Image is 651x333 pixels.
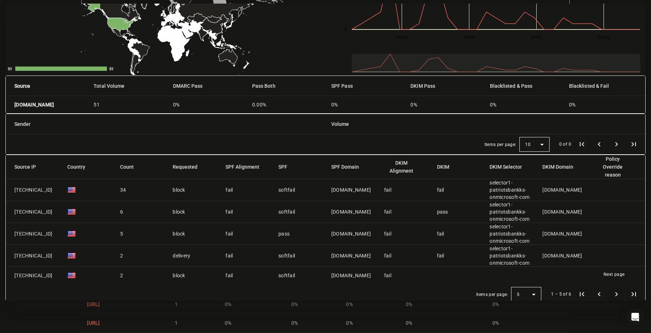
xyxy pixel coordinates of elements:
mat-cell: fail [378,179,431,201]
mat-header-cell: DKIM Pass [405,76,484,96]
div: fail [437,230,444,237]
button: Next page [608,286,625,303]
div: SPF Domain [331,163,359,171]
mat-cell: fail [220,201,273,223]
div: fail [437,252,444,259]
mat-header-cell: Pass Both [246,76,325,96]
div: Requested [173,163,197,171]
span: [TECHNICAL_ID] [14,252,53,259]
mat-cell: 0% [167,96,246,113]
div: softfail [278,208,295,215]
mat-cell: 0% [325,96,405,113]
text: [DATE] [464,35,475,39]
div: softfail [278,186,295,193]
mat-cell: block [167,201,220,223]
text: [DATE] [396,35,408,39]
span: 10 [525,142,531,147]
mat-cell: block [167,267,220,284]
div: DKIM [437,163,449,171]
div: Requested [173,163,204,171]
div: Items per page: [484,141,516,148]
div: DKIM Domain [542,163,573,171]
button: Last page [625,286,642,303]
mat-header-cell: DMARC Pass [167,76,246,96]
div: [DOMAIN_NAME] [542,230,582,237]
mat-cell: 6 [114,201,167,223]
mat-cell: delivery [167,245,220,267]
span: 5 [517,292,520,297]
div: [DOMAIN_NAME] [331,230,371,237]
div: Policy Override reason [595,155,637,179]
img: blank.gif [67,271,76,280]
mat-cell: block [167,223,220,245]
mat-cell: 34 [114,179,167,201]
mat-cell: 0% [484,96,563,113]
div: [DOMAIN_NAME] [331,208,371,215]
div: selector1-patriotsbankks-onmicrosoft-com [490,245,531,266]
mat-cell: fail [378,267,431,284]
div: [DOMAIN_NAME] [331,186,371,193]
div: [DOMAIN_NAME] [542,252,582,259]
mat-cell: 2 [114,245,167,267]
div: Open Intercom Messenger [627,309,644,326]
div: SPF Domain [331,163,365,171]
span: [TECHNICAL_ID] [14,272,53,279]
div: DKIM Alignment [384,159,425,175]
mat-cell: 0% [405,96,484,113]
div: Source IP [14,163,36,171]
div: pass [437,208,448,215]
div: selector1-patriotsbankks-onmicrosoft-com [490,201,531,223]
mat-cell: 51 [88,96,167,113]
div: SPF [278,163,294,171]
mat-cell: block [167,179,220,201]
img: blank.gif [67,251,76,260]
div: [DOMAIN_NAME] [542,208,582,215]
mat-header-cell: Sender [6,114,325,134]
text: 51 [8,67,12,71]
mat-header-cell: Volume [325,114,645,134]
mat-header-cell: Total Volume [88,76,167,96]
mat-header-cell: Blacklisted & Pass [484,76,563,96]
mat-cell: 2 [114,267,167,284]
text: 51 [109,67,114,71]
div: selector1-patriotsbankks-onmicrosoft-com [490,223,531,245]
mat-cell: 0% [563,96,645,113]
span: [TECHNICAL_ID] [14,208,53,215]
div: 0 of 0 [559,141,571,148]
div: DKIM [437,163,456,171]
div: 1 – 5 of 6 [551,291,571,298]
mat-header-cell: SPF Pass [325,76,405,96]
mat-cell: fail [378,245,431,267]
mat-cell: fail [220,179,273,201]
div: Next page [601,270,628,279]
div: DKIM Alignment [384,159,419,175]
div: SPF [278,163,287,171]
div: Count [120,163,140,171]
mat-cell: fail [378,223,431,245]
div: Items per page: [476,291,508,298]
mat-cell: fail [220,267,273,284]
div: Policy Override reason [595,155,630,179]
div: softfail [278,252,295,259]
mat-cell: 5 [114,223,167,245]
div: DKIM Selector [490,163,528,171]
div: selector1-patriotsbankks-onmicrosoft-com [490,179,531,201]
div: [DOMAIN_NAME] [331,272,371,279]
div: SPF Alignment [226,163,259,171]
text: 0 [344,27,347,32]
span: [TECHNICAL_ID] [14,186,53,193]
div: Country [67,163,85,171]
img: blank.gif [67,207,76,216]
mat-cell: fail [220,245,273,267]
div: Count [120,163,134,171]
mat-cell: fail [378,201,431,223]
strong: [DOMAIN_NAME] [14,101,54,108]
div: Source IP [14,163,42,171]
mat-cell: 0.00% [246,96,325,113]
div: DKIM Selector [490,163,522,171]
strong: Source [14,82,31,90]
img: blank.gif [67,229,76,238]
span: [TECHNICAL_ID] [14,230,53,237]
mat-cell: fail [220,223,273,245]
div: pass [278,230,290,237]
